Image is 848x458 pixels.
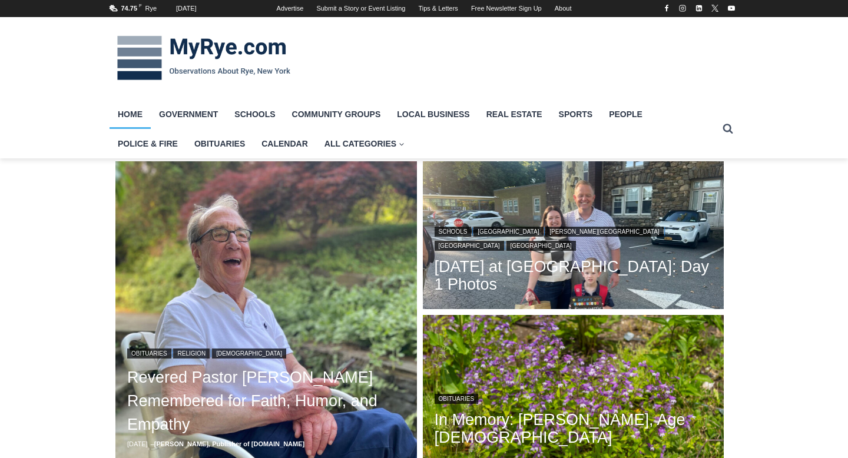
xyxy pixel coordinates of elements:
[110,28,298,89] img: MyRye.com
[284,99,389,129] a: Community Groups
[176,4,197,14] div: [DATE]
[435,241,504,251] a: [GEOGRAPHIC_DATA]
[151,99,226,129] a: Government
[435,227,472,237] a: Schools
[692,1,706,15] a: Linkedin
[127,346,405,360] div: | |
[545,227,663,237] a: [PERSON_NAME][GEOGRAPHIC_DATA]
[127,349,171,359] a: Obituaries
[127,366,405,436] a: Revered Pastor [PERSON_NAME] Remembered for Faith, Humor, and Empathy
[127,440,148,447] time: [DATE]
[717,118,738,140] button: View Search Form
[226,99,283,129] a: Schools
[423,161,724,312] a: Read More First Day of School at Rye City Schools: Day 1 Photos
[506,241,576,251] a: [GEOGRAPHIC_DATA]
[601,99,651,129] a: People
[435,258,713,293] a: [DATE] at [GEOGRAPHIC_DATA]: Day 1 Photos
[110,129,186,158] a: Police & Fire
[551,99,601,129] a: Sports
[212,349,286,359] a: [DEMOGRAPHIC_DATA]
[316,129,413,158] a: All Categories
[324,137,405,150] span: All Categories
[121,5,138,12] span: 74.75
[708,1,722,15] a: X
[110,99,717,159] nav: Primary Navigation
[435,394,479,404] a: Obituaries
[145,4,157,14] div: Rye
[154,440,304,447] a: [PERSON_NAME], Publisher of [DOMAIN_NAME]
[478,99,551,129] a: Real Estate
[660,1,674,15] a: Facebook
[186,129,253,158] a: Obituaries
[724,1,738,15] a: YouTube
[110,99,151,129] a: Home
[173,349,210,359] a: Religion
[675,1,690,15] a: Instagram
[435,224,713,252] div: | | | |
[139,3,142,8] span: F
[151,440,154,447] span: –
[435,411,713,446] a: In Memory: [PERSON_NAME], Age [DEMOGRAPHIC_DATA]
[389,99,478,129] a: Local Business
[253,129,316,158] a: Calendar
[423,161,724,312] img: (PHOTO: Henry arrived for his first day of Kindergarten at Midland Elementary School. He likes cu...
[473,227,543,237] a: [GEOGRAPHIC_DATA]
